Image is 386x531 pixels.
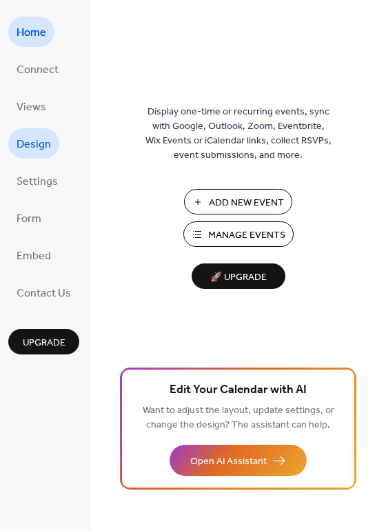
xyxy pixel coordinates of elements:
[17,208,41,230] span: Form
[200,268,277,287] span: 🚀 Upgrade
[17,246,51,268] span: Embed
[209,196,284,210] span: Add New Event
[17,171,58,193] span: Settings
[8,277,79,308] a: Contact Us
[17,22,46,44] span: Home
[8,203,50,233] a: Form
[183,221,294,247] button: Manage Events
[8,54,67,84] a: Connect
[184,189,292,214] button: Add New Event
[8,240,59,270] a: Embed
[8,17,54,47] a: Home
[170,445,307,476] button: Open AI Assistant
[8,329,79,354] button: Upgrade
[170,381,307,400] span: Edit Your Calendar with AI
[143,401,334,434] span: Want to adjust the layout, update settings, or change the design? The assistant can help.
[190,454,267,469] span: Open AI Assistant
[17,59,59,81] span: Connect
[145,105,332,163] span: Display one-time or recurring events, sync with Google, Outlook, Zoom, Eventbrite, Wix Events or ...
[192,263,285,289] button: 🚀 Upgrade
[17,283,71,305] span: Contact Us
[23,336,65,350] span: Upgrade
[8,166,66,196] a: Settings
[8,91,54,121] a: Views
[208,228,285,243] span: Manage Events
[17,97,46,119] span: Views
[8,128,59,159] a: Design
[17,134,51,156] span: Design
